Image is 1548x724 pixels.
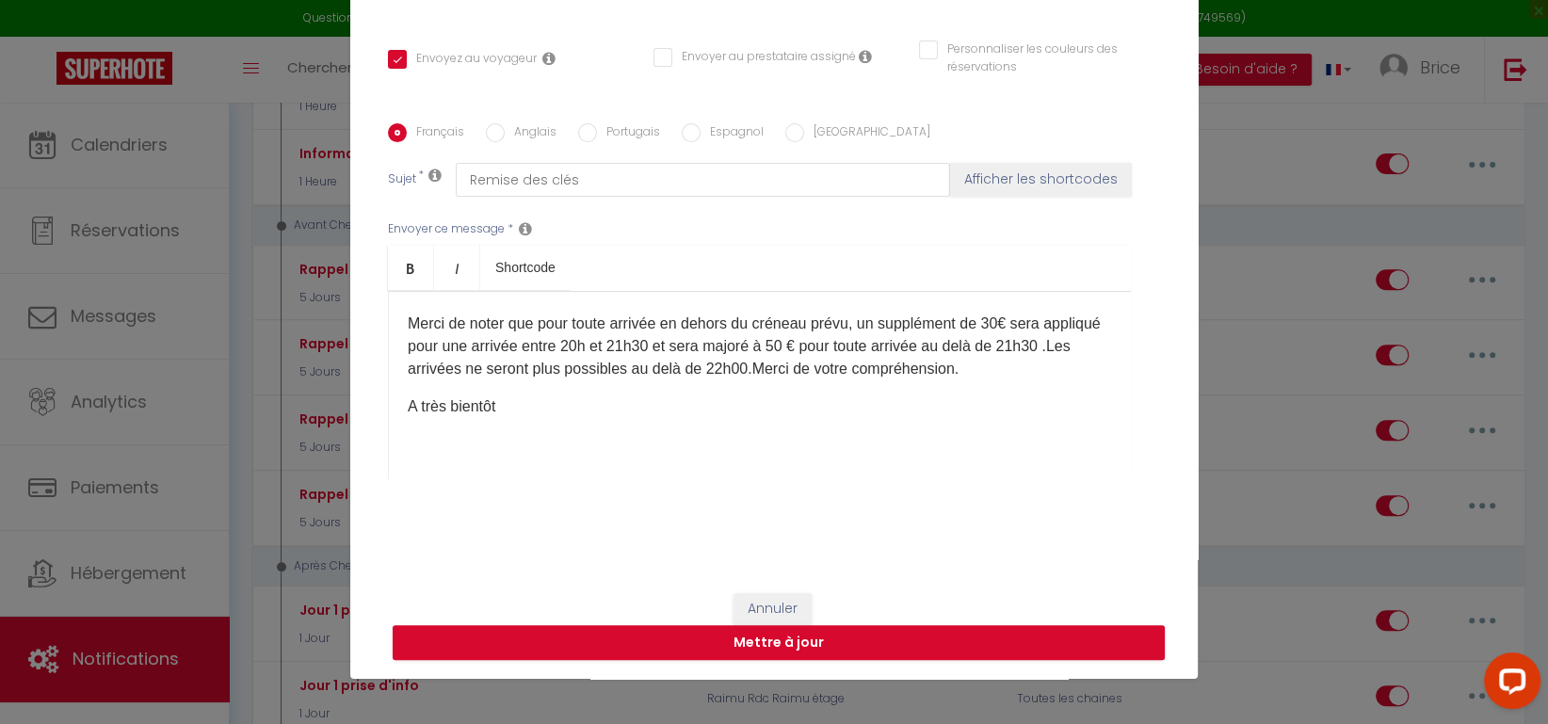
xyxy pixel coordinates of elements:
i: Envoyer au voyageur [542,51,556,66]
label: [GEOGRAPHIC_DATA] [804,123,930,144]
button: Mettre à jour [393,625,1165,661]
a: Italic [434,245,480,290]
div: ​ [388,291,1132,479]
label: Espagnol [701,123,764,144]
i: Envoyer au prestataire si il est assigné [859,49,872,64]
label: Sujet [388,170,416,190]
a: Shortcode [480,245,571,290]
label: Portugais [597,123,660,144]
label: Anglais [505,123,556,144]
i: Message [519,221,532,236]
label: Envoyer ce message [388,220,505,238]
a: Bold [388,245,434,290]
iframe: LiveChat chat widget [1469,645,1548,724]
p: A très bientôt [408,395,1112,418]
button: Annuler [734,593,812,625]
button: Afficher les shortcodes [950,163,1132,197]
i: Subject [428,168,442,183]
label: Français [407,123,464,144]
p: Merci de noter que pour toute arrivée en dehors du créneau prévu, un supplément de 30€ sera appli... [408,313,1112,380]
